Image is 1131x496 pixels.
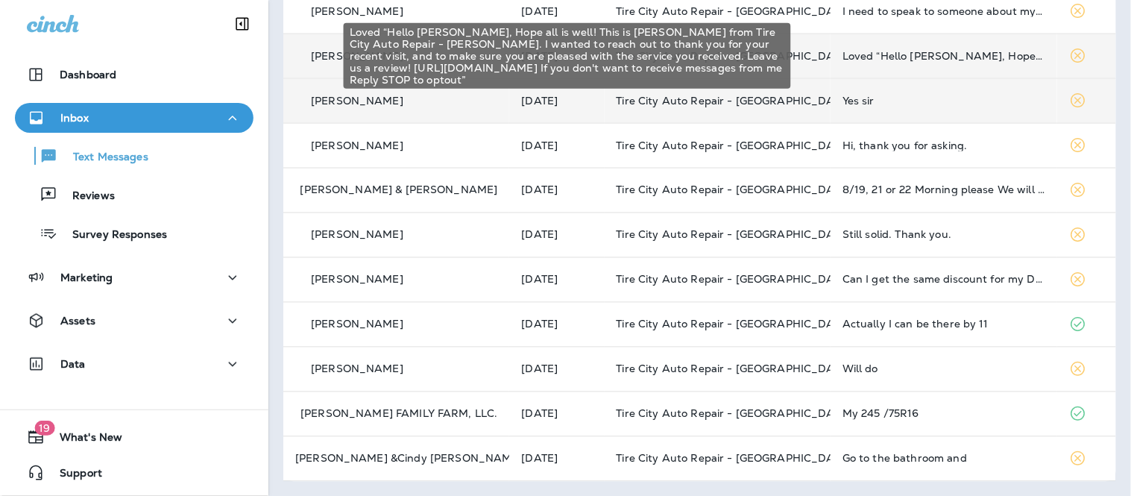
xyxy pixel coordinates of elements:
[60,112,89,124] p: Inbox
[57,189,115,204] p: Reviews
[521,408,592,420] p: Aug 11, 2025 09:17 AM
[617,362,852,376] span: Tire City Auto Repair - [GEOGRAPHIC_DATA]
[300,408,497,420] p: [PERSON_NAME] FAMILY FARM, LLC.
[311,5,403,17] p: [PERSON_NAME]
[221,9,263,39] button: Collapse Sidebar
[300,184,497,196] p: [PERSON_NAME] & [PERSON_NAME]
[15,60,253,90] button: Dashboard
[617,273,852,286] span: Tire City Auto Repair - [GEOGRAPHIC_DATA]
[842,318,1045,330] div: Actually I can be there by 11
[842,95,1045,107] div: Yes sir
[311,318,403,330] p: [PERSON_NAME]
[15,103,253,133] button: Inbox
[45,431,122,449] span: What's New
[617,139,852,152] span: Tire City Auto Repair - [GEOGRAPHIC_DATA]
[521,363,592,375] p: Aug 11, 2025 09:24 AM
[311,229,403,241] p: [PERSON_NAME]
[617,318,852,331] span: Tire City Auto Repair - [GEOGRAPHIC_DATA]
[842,139,1045,151] div: Hi, thank you for asking.
[521,453,592,465] p: Aug 10, 2025 10:39 PM
[617,452,852,465] span: Tire City Auto Repair - [GEOGRAPHIC_DATA]
[617,407,852,421] span: Tire City Auto Repair - [GEOGRAPHIC_DATA]
[311,274,403,286] p: [PERSON_NAME]
[842,50,1045,62] div: Loved “Hello Chet, Hope all is well! This is Mike from Tire City Auto Repair - Marshall. I wanted...
[521,318,592,330] p: Aug 11, 2025 09:41 AM
[15,422,253,452] button: 19What's New
[842,453,1045,465] div: Go to the bathroom and
[60,69,116,81] p: Dashboard
[15,218,253,249] button: Survey Responses
[57,228,167,242] p: Survey Responses
[311,95,403,107] p: [PERSON_NAME]
[842,274,1045,286] div: Can I get the same discount for my Daughters car 2007 Lexus es350 3.5 liter v6 out the door price...
[15,306,253,336] button: Assets
[45,467,102,485] span: Support
[58,151,148,165] p: Text Messages
[60,315,95,327] p: Assets
[15,458,253,488] button: Support
[521,5,592,17] p: Aug 12, 2025 03:50 PM
[617,228,852,242] span: Tire City Auto Repair - [GEOGRAPHIC_DATA]
[617,94,852,107] span: Tire City Auto Repair - [GEOGRAPHIC_DATA]
[311,363,403,375] p: [PERSON_NAME]
[311,139,403,151] p: [PERSON_NAME]
[521,139,592,151] p: Aug 11, 2025 12:02 PM
[60,358,86,370] p: Data
[15,349,253,379] button: Data
[842,184,1045,196] div: 8/19, 21 or 22 Morning please We will have to wait while its being done
[295,453,523,465] p: [PERSON_NAME] &Cindy [PERSON_NAME]
[617,183,852,197] span: Tire City Auto Repair - [GEOGRAPHIC_DATA]
[311,50,403,62] p: [PERSON_NAME]
[521,229,592,241] p: Aug 11, 2025 11:01 AM
[60,271,113,283] p: Marketing
[842,363,1045,375] div: Will do
[521,95,592,107] p: Aug 11, 2025 03:03 PM
[34,421,54,436] span: 19
[15,140,253,172] button: Text Messages
[15,179,253,210] button: Reviews
[617,4,852,18] span: Tire City Auto Repair - [GEOGRAPHIC_DATA]
[842,229,1045,241] div: Still solid. Thank you.
[842,5,1045,17] div: I need to speak to someone about my smart car again. It was in the marshall store and after I the...
[15,263,253,292] button: Marketing
[521,274,592,286] p: Aug 11, 2025 10:20 AM
[521,184,592,196] p: Aug 11, 2025 11:47 AM
[842,408,1045,420] div: My 245 /75R16
[344,23,791,89] div: Loved “Hello [PERSON_NAME], Hope all is well! This is [PERSON_NAME] from Tire City Auto Repair - ...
